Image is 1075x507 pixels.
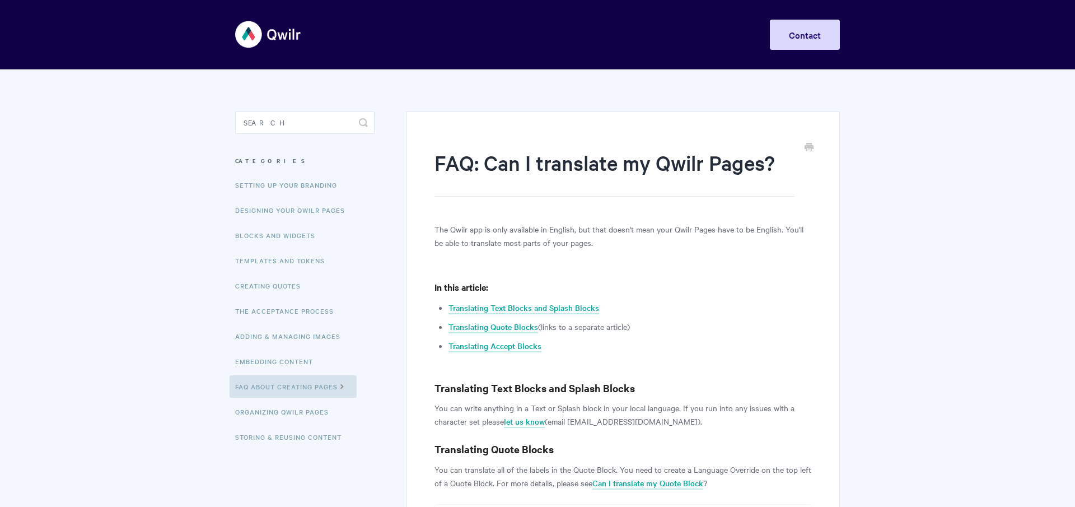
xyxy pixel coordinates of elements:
[434,380,811,396] h3: Translating Text Blocks and Splash Blocks
[592,477,703,490] a: Can I translate my Quote Block
[434,222,811,249] p: The Qwilr app is only available in English, but that doesn't mean your Qwilr Pages have to be Eng...
[434,280,811,294] h4: In this article:
[235,249,333,272] a: Templates and Tokens
[235,224,324,246] a: Blocks and Widgets
[235,325,349,347] a: Adding & Managing Images
[235,111,375,134] input: Search
[448,321,538,333] a: Translating Quote Blocks
[235,300,342,322] a: The Acceptance Process
[235,174,345,196] a: Setting up your Branding
[448,302,599,314] a: Translating Text Blocks and Splash Blocks
[235,275,309,297] a: Creating Quotes
[235,199,353,221] a: Designing Your Qwilr Pages
[448,320,811,333] li: (links to a separate article)
[235,151,375,171] h3: Categories
[770,20,840,50] a: Contact
[805,142,814,154] a: Print this Article
[434,148,794,197] h1: FAQ: Can I translate my Qwilr Pages?
[504,416,545,428] a: let us know
[434,441,811,457] h3: Translating Quote Blocks
[448,340,541,352] a: Translating Accept Blocks
[235,13,302,55] img: Qwilr Help Center
[434,463,811,490] p: You can translate all of the labels in the Quote Block. You need to create a Language Override on...
[235,401,337,423] a: Organizing Qwilr Pages
[230,375,357,398] a: FAQ About Creating Pages
[235,426,350,448] a: Storing & Reusing Content
[235,350,321,373] a: Embedding Content
[434,401,811,428] p: You can write anything in a Text or Splash block in your local language. If you run into any issu...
